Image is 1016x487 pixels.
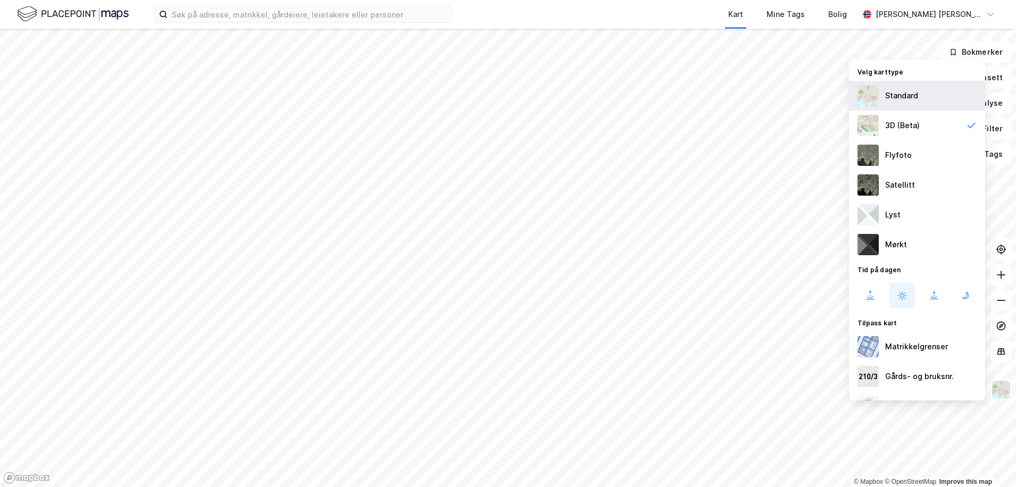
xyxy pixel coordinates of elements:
[961,118,1012,139] button: Filter
[857,204,879,225] img: luj3wr1y2y3+OchiMxRmMxRlscgabnMEmZ7DJGWxyBpucwSZnsMkZbHIGm5zBJmewyRlscgabnMEmZ7DJGWxyBpucwSZnsMkZ...
[857,234,879,255] img: nCdM7BzjoCAAAAAElFTkSuQmCC
[854,478,883,485] a: Mapbox
[857,396,879,417] img: Z
[3,472,50,484] a: Mapbox homepage
[857,366,879,387] img: cadastreKeys.547ab17ec502f5a4ef2b.jpeg
[767,8,805,21] div: Mine Tags
[885,238,907,251] div: Mørkt
[885,149,912,162] div: Flyfoto
[876,8,982,21] div: [PERSON_NAME] [PERSON_NAME]
[885,89,918,102] div: Standard
[885,119,920,132] div: 3D (Beta)
[728,8,743,21] div: Kart
[885,179,915,191] div: Satellitt
[857,85,879,106] img: Z
[857,115,879,136] img: Z
[885,478,936,485] a: OpenStreetMap
[963,436,1016,487] iframe: Chat Widget
[962,144,1012,165] button: Tags
[849,259,985,279] div: Tid på dagen
[885,208,901,221] div: Lyst
[17,5,129,23] img: logo.f888ab2527a4732fd821a326f86c7f29.svg
[940,41,1012,63] button: Bokmerker
[939,478,992,485] a: Improve this map
[849,313,985,332] div: Tilpass kart
[857,145,879,166] img: Z
[849,62,985,81] div: Velg karttype
[885,400,918,413] div: Etiketter
[828,8,847,21] div: Bolig
[168,6,452,22] input: Søk på adresse, matrikkel, gårdeiere, leietakere eller personer
[857,174,879,196] img: 9k=
[991,380,1011,400] img: Z
[857,336,879,357] img: cadastreBorders.cfe08de4b5ddd52a10de.jpeg
[885,370,954,383] div: Gårds- og bruksnr.
[885,340,948,353] div: Matrikkelgrenser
